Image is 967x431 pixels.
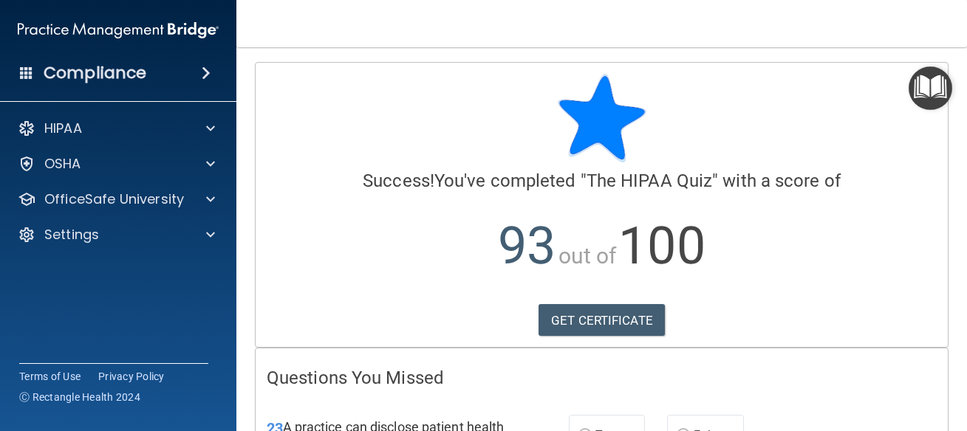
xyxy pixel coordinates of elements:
p: HIPAA [44,120,82,137]
span: 100 [618,215,705,276]
a: OSHA [18,155,215,173]
a: HIPAA [18,120,215,137]
a: OfficeSafe University [18,190,215,208]
img: PMB logo [18,15,219,45]
span: Success! [363,170,434,191]
button: Open Resource Center [909,66,952,110]
p: OfficeSafe University [44,190,184,208]
a: Terms of Use [19,369,81,384]
a: Settings [18,226,215,244]
h4: You've completed " " with a score of [267,171,937,190]
h4: Compliance [44,63,146,83]
img: blue-star-rounded.9d042014.png [558,74,646,162]
h4: Questions You Missed [267,368,937,387]
a: GET CERTIFICATE [539,304,665,337]
span: Ⓒ Rectangle Health 2024 [19,390,140,404]
p: Settings [44,226,99,244]
a: Privacy Policy [98,369,165,384]
p: OSHA [44,155,81,173]
span: The HIPAA Quiz [587,170,712,191]
span: 93 [498,215,556,276]
span: out of [558,243,617,269]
